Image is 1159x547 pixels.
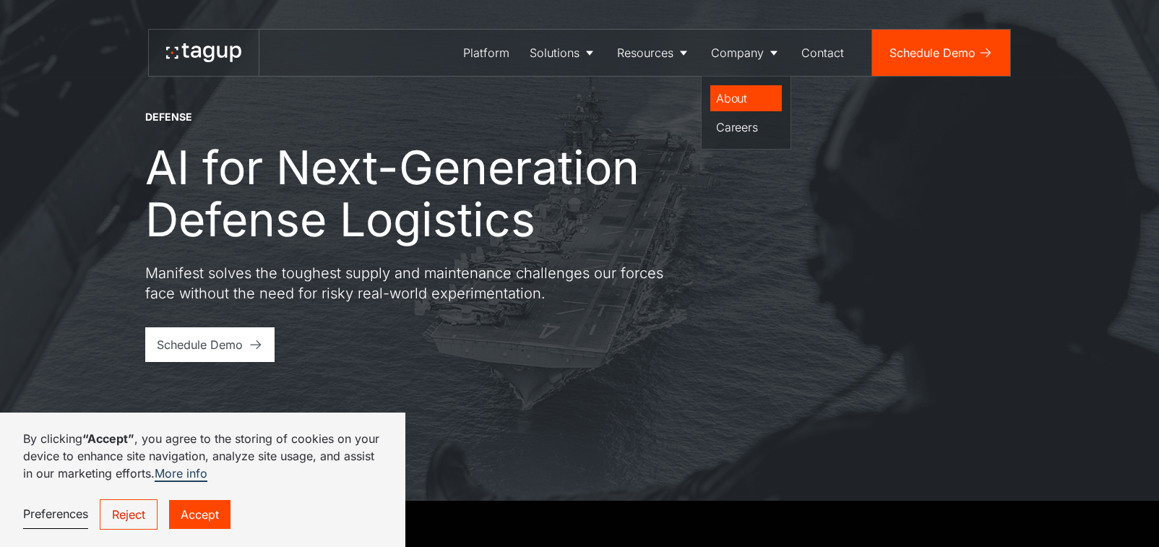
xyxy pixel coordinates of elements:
a: Reject [100,499,158,530]
div: Careers [716,119,776,136]
a: Resources [607,30,701,76]
h1: AI for Next-Generation Defense Logistics [145,142,752,246]
div: Schedule Demo [157,336,243,353]
nav: Company [701,76,791,150]
a: Careers [710,114,782,140]
a: About [710,85,782,111]
a: Company [701,30,791,76]
a: Preferences [23,499,88,529]
div: Solutions [530,44,579,61]
a: Platform [453,30,520,76]
div: Platform [463,44,509,61]
a: More info [155,466,207,482]
a: Schedule Demo [872,30,1010,76]
a: Contact [791,30,854,76]
p: Manifest solves the toughest supply and maintenance challenges our forces face without the need f... [145,263,665,303]
p: By clicking , you agree to the storing of cookies on your device to enhance site navigation, anal... [23,430,382,482]
div: DEFENSE [145,110,192,124]
div: About [716,90,776,107]
div: Schedule Demo [889,44,975,61]
a: Schedule Demo [145,327,275,362]
a: Solutions [520,30,607,76]
div: Company [711,44,764,61]
a: Accept [169,500,230,529]
div: Resources [617,44,673,61]
strong: “Accept” [82,431,134,446]
div: Contact [801,44,844,61]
